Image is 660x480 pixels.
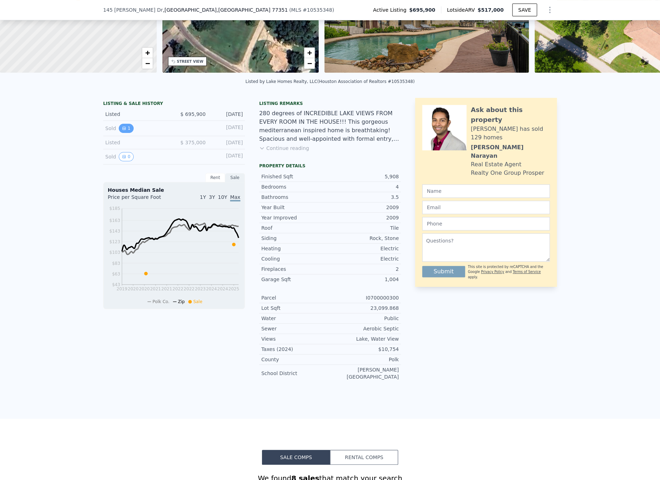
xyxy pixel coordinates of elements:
[304,48,315,58] a: Zoom in
[330,255,399,262] div: Electric
[261,194,330,201] div: Bathrooms
[289,6,334,13] div: ( )
[330,335,399,342] div: Lake, Water View
[261,356,330,363] div: County
[513,270,541,274] a: Terms of Service
[195,286,206,291] tspan: 2023
[103,6,163,13] span: 145 [PERSON_NAME] Dr
[108,194,174,205] div: Price per Square Foot
[217,7,288,13] span: , [GEOGRAPHIC_DATA] 77351
[261,346,330,353] div: Taxes (2024)
[447,6,477,13] span: Lotside ARV
[422,217,550,230] input: Phone
[177,59,203,64] div: STREET VIEW
[261,315,330,322] div: Water
[330,183,399,190] div: 4
[261,325,330,332] div: Sewer
[330,173,399,180] div: 5,908
[409,6,435,13] span: $695,900
[261,255,330,262] div: Cooling
[211,111,243,118] div: [DATE]
[291,7,301,13] span: MLS
[205,173,225,182] div: Rent
[262,450,330,465] button: Sale Comps
[109,250,120,255] tspan: $103
[471,105,550,125] div: Ask about this property
[178,299,185,304] span: Zip
[468,264,550,280] div: This site is protected by reCAPTCHA and the Google and apply.
[261,276,330,283] div: Garage Sqft
[139,286,150,291] tspan: 2020
[180,140,206,145] span: $ 375,000
[307,59,312,68] span: −
[119,124,134,133] button: View historical data
[109,218,120,223] tspan: $163
[228,286,239,291] tspan: 2025
[211,139,243,146] div: [DATE]
[330,276,399,283] div: 1,004
[330,346,399,353] div: $10,754
[150,286,161,291] tspan: 2021
[261,224,330,231] div: Roof
[206,286,217,291] tspan: 2024
[330,356,399,363] div: Polk
[261,305,330,312] div: Lot Sqft
[330,224,399,231] div: Tile
[330,194,399,201] div: 3.5
[330,366,399,380] div: [PERSON_NAME][GEOGRAPHIC_DATA]
[109,206,120,211] tspan: $185
[112,282,120,287] tspan: $43
[245,79,414,84] div: Listed by Lake Homes Realty, LLC (Houston Association of Realtors #10535348)
[211,152,243,161] div: [DATE]
[259,163,401,169] div: Property details
[112,272,120,277] tspan: $63
[259,145,309,152] button: Continue reading
[422,184,550,198] input: Name
[172,286,183,291] tspan: 2022
[422,266,465,277] button: Submit
[303,7,332,13] span: # 10535348
[512,4,537,16] button: SAVE
[152,299,169,304] span: Polk Co.
[230,194,240,201] span: Max
[261,335,330,342] div: Views
[112,261,120,266] tspan: $83
[259,109,401,143] div: 280 degrees of INCREDIBLE LAKE VIEWS FROM EVERY ROOM IN THE HOUSE!!! This gorgeous mediterranean ...
[481,270,504,274] a: Privacy Policy
[373,6,409,13] span: Active Listing
[304,58,315,69] a: Zoom out
[422,201,550,214] input: Email
[119,152,134,161] button: View historical data
[330,245,399,252] div: Electric
[193,299,202,304] span: Sale
[211,124,243,133] div: [DATE]
[109,229,120,234] tspan: $143
[261,294,330,301] div: Parcel
[261,235,330,242] div: Siding
[218,194,227,200] span: 10Y
[161,286,172,291] tspan: 2021
[330,204,399,211] div: 2009
[330,315,399,322] div: Public
[163,6,287,13] span: , [GEOGRAPHIC_DATA]
[259,101,401,106] div: Listing remarks
[471,169,544,177] div: Realty One Group Prosper
[471,160,521,169] div: Real Estate Agent
[477,7,504,13] span: $517,000
[184,286,195,291] tspan: 2022
[330,235,399,242] div: Rock, Stone
[261,245,330,252] div: Heating
[105,111,168,118] div: Listed
[330,294,399,301] div: I0700000300
[200,194,206,200] span: 1Y
[330,325,399,332] div: Aerobic Septic
[217,286,228,291] tspan: 2024
[105,124,168,133] div: Sold
[261,370,330,377] div: School District
[330,305,399,312] div: 23,099.868
[543,3,557,17] button: Show Options
[330,450,398,465] button: Rental Comps
[117,286,128,291] tspan: 2019
[105,152,168,161] div: Sold
[103,101,245,108] div: LISTING & SALE HISTORY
